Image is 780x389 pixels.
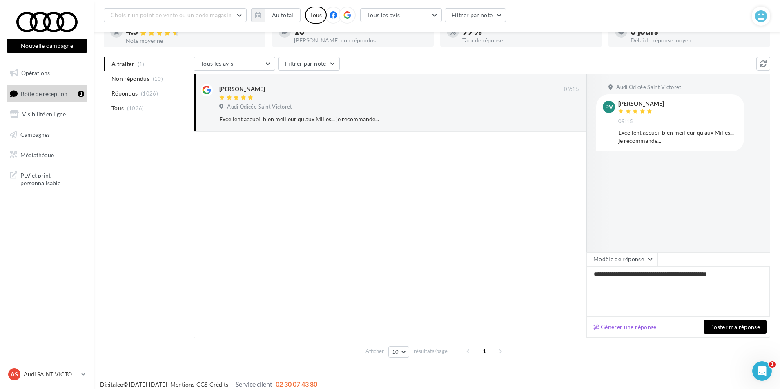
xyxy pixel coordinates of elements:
[618,129,738,145] div: Excellent accueil bien meilleur qu aux Milles... je recommande...
[631,38,764,43] div: Délai de réponse moyen
[618,118,633,125] span: 09:15
[236,380,272,388] span: Service client
[5,64,89,82] a: Opérations
[294,38,427,43] div: [PERSON_NAME] non répondus
[100,381,123,388] a: Digitaleo
[141,90,158,97] span: (1026)
[219,85,265,93] div: [PERSON_NAME]
[392,349,399,355] span: 10
[104,8,247,22] button: Choisir un point de vente ou un code magasin
[209,381,228,388] a: Crédits
[21,90,67,97] span: Boîte de réception
[360,8,442,22] button: Tous les avis
[20,151,54,158] span: Médiathèque
[388,346,409,358] button: 10
[618,101,664,107] div: [PERSON_NAME]
[251,8,301,22] button: Au total
[590,322,660,332] button: Générer une réponse
[127,105,144,111] span: (1036)
[100,381,317,388] span: © [DATE]-[DATE] - - -
[704,320,767,334] button: Poster ma réponse
[294,27,427,36] div: 10
[111,11,232,18] span: Choisir un point de vente ou un code magasin
[22,111,66,118] span: Visibilité en ligne
[20,170,84,187] span: PLV et print personnalisable
[196,381,207,388] a: CGS
[462,38,595,43] div: Taux de réponse
[7,367,87,382] a: AS Audi SAINT VICTORET
[11,370,18,378] span: AS
[305,7,327,24] div: Tous
[20,131,50,138] span: Campagnes
[126,27,259,36] div: 4.5
[24,370,78,378] p: Audi SAINT VICTORET
[616,84,681,91] span: Audi Odicée Saint Victoret
[219,115,526,123] div: Excellent accueil bien meilleur qu aux Milles... je recommande...
[194,57,275,71] button: Tous les avis
[605,103,613,111] span: pv
[5,106,89,123] a: Visibilité en ligne
[752,361,772,381] iframe: Intercom live chat
[586,252,657,266] button: Modèle de réponse
[631,27,764,36] div: 8 jours
[276,380,317,388] span: 02 30 07 43 80
[278,57,340,71] button: Filtrer par note
[7,39,87,53] button: Nouvelle campagne
[153,76,163,82] span: (10)
[21,69,50,76] span: Opérations
[111,89,138,98] span: Répondus
[111,104,124,112] span: Tous
[111,75,149,83] span: Non répondus
[170,381,194,388] a: Mentions
[365,347,384,355] span: Afficher
[227,103,292,111] span: Audi Odicée Saint Victoret
[445,8,506,22] button: Filtrer par note
[367,11,400,18] span: Tous les avis
[5,147,89,164] a: Médiathèque
[478,345,491,358] span: 1
[414,347,448,355] span: résultats/page
[265,8,301,22] button: Au total
[5,126,89,143] a: Campagnes
[78,91,84,97] div: 1
[564,86,579,93] span: 09:15
[462,27,595,36] div: 99 %
[5,85,89,102] a: Boîte de réception1
[201,60,234,67] span: Tous les avis
[769,361,776,368] span: 1
[5,167,89,191] a: PLV et print personnalisable
[126,38,259,44] div: Note moyenne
